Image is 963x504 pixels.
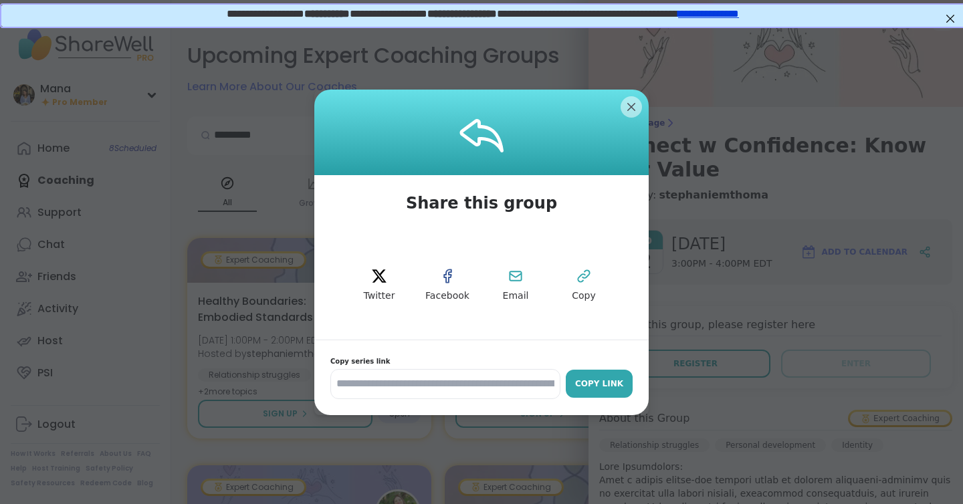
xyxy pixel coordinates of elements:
[417,255,477,316] button: facebook
[503,289,529,303] span: Email
[364,289,395,303] span: Twitter
[349,255,409,316] button: Twitter
[425,289,469,303] span: Facebook
[417,255,477,316] button: Facebook
[566,370,633,398] button: Copy Link
[554,255,614,316] button: Copy
[390,175,573,231] span: Share this group
[572,289,596,303] span: Copy
[349,255,409,316] button: twitter
[572,378,626,390] div: Copy Link
[486,255,546,316] button: Email
[330,356,633,366] span: Copy series link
